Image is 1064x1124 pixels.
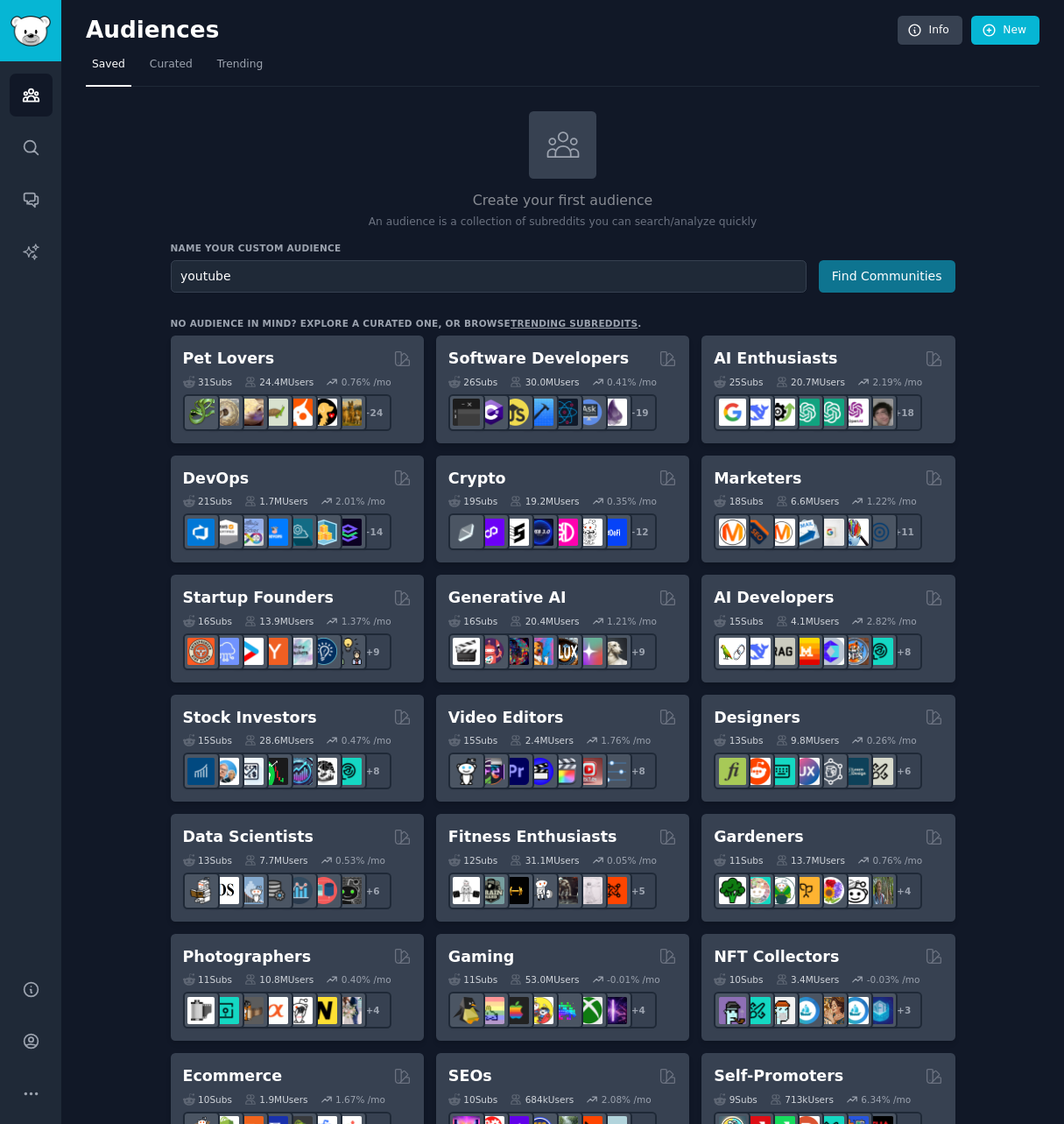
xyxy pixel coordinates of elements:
img: llmops [842,638,869,665]
div: 3.4M Users [776,973,840,986]
img: Docker_DevOps [236,519,264,546]
img: NFTMarketplace [743,997,771,1024]
img: aws_cdk [310,519,337,546]
img: physicaltherapy [575,877,602,904]
img: Youtubevideo [575,758,602,785]
div: 10 Sub s [448,1093,497,1106]
div: 1.76 % /mo [601,734,651,746]
div: 4.1M Users [776,615,840,627]
div: 16 Sub s [448,615,497,627]
img: dataengineering [261,877,288,904]
h2: Designers [714,707,800,729]
img: turtle [261,399,288,426]
p: An audience is a collection of subreddits you can search/analyze quickly [171,215,955,230]
img: weightroom [526,877,553,904]
img: learndesign [842,758,869,785]
img: StocksAndTrading [285,758,313,785]
h2: Startup Founders [183,587,334,609]
img: ethfinance [453,519,480,546]
img: typography [719,758,746,785]
img: Trading [261,758,288,785]
img: canon [285,997,313,1024]
div: + 9 [620,633,657,670]
img: sdforall [526,638,553,665]
img: csharp [477,399,504,426]
div: 12 Sub s [448,854,497,866]
img: streetphotography [212,997,239,1024]
div: + 4 [885,873,922,909]
div: 1.67 % /mo [335,1093,385,1106]
div: 13.9M Users [244,615,314,627]
img: ethstaker [502,519,529,546]
img: DeepSeek [743,399,771,426]
div: 6.6M Users [776,495,840,507]
img: gopro [453,758,480,785]
img: UrbanGardening [842,877,869,904]
div: 21 Sub s [183,495,232,507]
img: SaaS [212,638,239,665]
div: 26 Sub s [448,376,497,388]
div: 2.19 % /mo [872,376,922,388]
h2: Photographers [183,946,312,968]
img: iOSProgramming [526,399,553,426]
div: 0.40 % /mo [342,973,391,986]
div: 2.01 % /mo [335,495,385,507]
img: fitness30plus [551,877,578,904]
h2: Generative AI [448,587,567,609]
div: + 4 [355,992,391,1029]
img: NFTExchange [719,997,746,1024]
img: premiere [502,758,529,785]
img: userexperience [817,758,844,785]
img: flowers [817,877,844,904]
h2: AI Developers [714,587,834,609]
img: SavageGarden [768,877,795,904]
div: 13.7M Users [776,854,845,866]
img: reactnative [551,399,578,426]
img: logodesign [743,758,771,785]
img: AnalogCommunity [236,997,264,1024]
img: Emailmarketing [793,519,820,546]
div: 7.7M Users [244,854,308,866]
img: XboxGamers [575,997,602,1024]
img: chatgpt_prompts_ [817,399,844,426]
img: growmybusiness [335,638,362,665]
h2: Self-Promoters [714,1065,843,1087]
img: googleads [817,519,844,546]
div: 2.4M Users [510,734,574,746]
img: CozyGamers [477,997,504,1024]
img: gamers [551,997,578,1024]
h2: Ecommerce [183,1065,283,1087]
div: 28.6M Users [244,734,314,746]
div: + 3 [885,992,922,1029]
input: Pick a short name, like "Digital Marketers" or "Movie-Goers" [171,260,807,293]
h2: Pet Lovers [183,348,275,370]
img: chatgpt_promptDesign [793,399,820,426]
div: No audience in mind? Explore a curated one, or browse . [171,317,642,329]
h2: Crypto [448,468,506,490]
img: starryai [575,638,602,665]
img: technicalanalysis [335,758,362,785]
img: learnjavascript [502,399,529,426]
h2: Gaming [448,946,514,968]
img: finalcutpro [551,758,578,785]
img: defiblockchain [551,519,578,546]
img: azuredevops [187,519,215,546]
img: succulents [743,877,771,904]
div: 15 Sub s [714,615,763,627]
img: MistralAI [793,638,820,665]
img: GYM [453,877,480,904]
a: Info [898,16,962,46]
div: + 4 [620,992,657,1029]
h2: Data Scientists [183,826,314,848]
h2: Gardeners [714,826,804,848]
div: 2.08 % /mo [602,1093,652,1106]
img: Nikon [310,997,337,1024]
img: ValueInvesting [212,758,239,785]
img: platformengineering [285,519,313,546]
img: Forex [236,758,264,785]
img: OnlineMarketing [866,519,893,546]
div: 15 Sub s [448,734,497,746]
img: editors [477,758,504,785]
img: indiehackers [285,638,313,665]
img: ArtificalIntelligence [866,399,893,426]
